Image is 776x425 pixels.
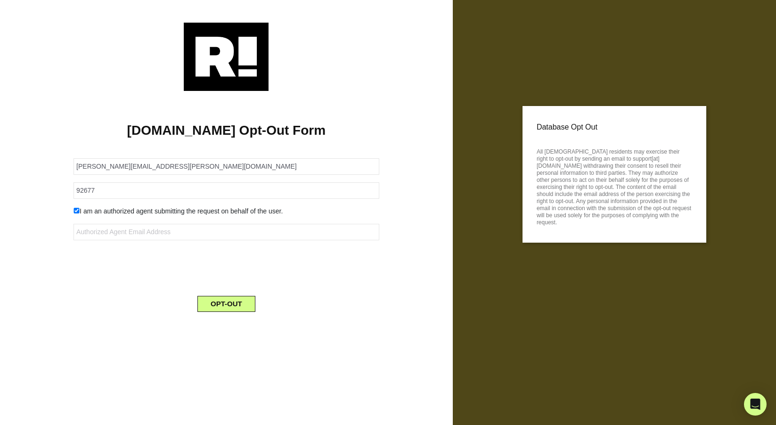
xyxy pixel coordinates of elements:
iframe: reCAPTCHA [155,248,298,285]
img: Retention.com [184,23,269,91]
button: OPT-OUT [197,296,255,312]
div: Open Intercom Messenger [744,393,767,416]
h1: [DOMAIN_NAME] Opt-Out Form [14,123,439,139]
input: Email Address [74,158,379,175]
div: I am an authorized agent submitting the request on behalf of the user. [66,206,386,216]
p: All [DEMOGRAPHIC_DATA] residents may exercise their right to opt-out by sending an email to suppo... [537,146,692,226]
input: Authorized Agent Email Address [74,224,379,240]
p: Database Opt Out [537,120,692,134]
input: Zipcode [74,182,379,199]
